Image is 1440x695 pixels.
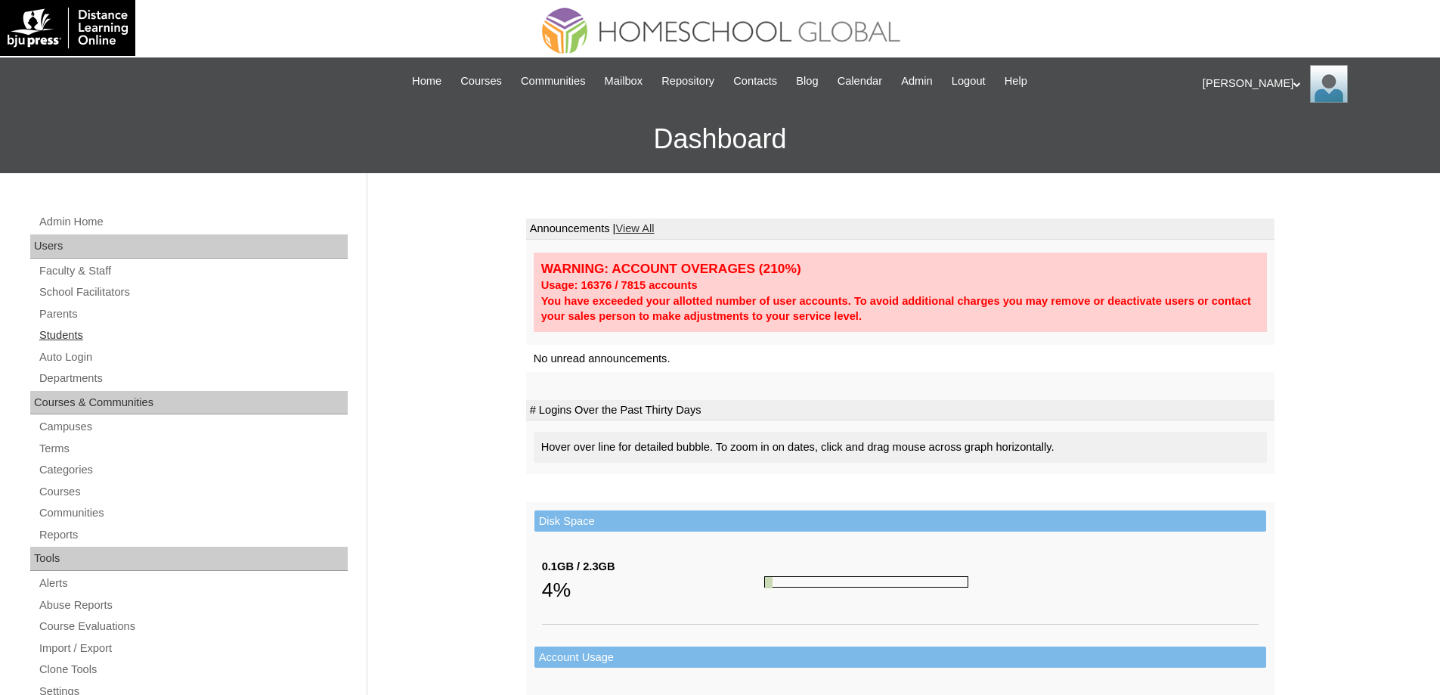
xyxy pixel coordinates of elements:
[541,260,1259,278] div: WARNING: ACCOUNT OVERAGES (210%)
[541,293,1259,324] div: You have exceeded your allotted number of user accounts. To avoid additional charges you may remo...
[38,617,348,636] a: Course Evaluations
[661,73,714,90] span: Repository
[30,391,348,415] div: Courses & Communities
[605,73,643,90] span: Mailbox
[38,326,348,345] a: Students
[1203,65,1425,103] div: [PERSON_NAME]
[944,73,993,90] a: Logout
[38,639,348,658] a: Import / Export
[404,73,449,90] a: Home
[412,73,441,90] span: Home
[38,482,348,501] a: Courses
[541,279,698,291] strong: Usage: 16376 / 7815 accounts
[38,596,348,615] a: Abuse Reports
[1005,73,1027,90] span: Help
[8,105,1432,173] h3: Dashboard
[38,262,348,281] a: Faculty & Staff
[38,417,348,436] a: Campuses
[733,73,777,90] span: Contacts
[526,345,1274,373] td: No unread announcements.
[893,73,940,90] a: Admin
[726,73,785,90] a: Contacts
[38,283,348,302] a: School Facilitators
[8,8,128,48] img: logo-white.png
[38,213,348,231] a: Admin Home
[526,219,1274,240] td: Announcements |
[38,439,348,458] a: Terms
[830,73,890,90] a: Calendar
[38,574,348,593] a: Alerts
[838,73,882,90] span: Calendar
[788,73,825,90] a: Blog
[38,461,348,479] a: Categories
[30,547,348,571] div: Tools
[597,73,651,90] a: Mailbox
[30,234,348,259] div: Users
[526,400,1274,421] td: # Logins Over the Past Thirty Days
[38,348,348,367] a: Auto Login
[513,73,593,90] a: Communities
[38,504,348,523] a: Communities
[542,559,764,575] div: 0.1GB / 2.3GB
[521,73,586,90] span: Communities
[38,660,348,679] a: Clone Tools
[38,305,348,324] a: Parents
[38,526,348,545] a: Reports
[1310,65,1348,103] img: Ariane Ebuen
[997,73,1035,90] a: Help
[38,369,348,388] a: Departments
[542,575,764,605] div: 4%
[615,222,654,234] a: View All
[534,432,1267,463] div: Hover over line for detailed bubble. To zoom in on dates, click and drag mouse across graph horiz...
[534,510,1266,532] td: Disk Space
[901,73,933,90] span: Admin
[534,647,1266,669] td: Account Usage
[460,73,502,90] span: Courses
[654,73,722,90] a: Repository
[796,73,818,90] span: Blog
[453,73,509,90] a: Courses
[952,73,986,90] span: Logout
